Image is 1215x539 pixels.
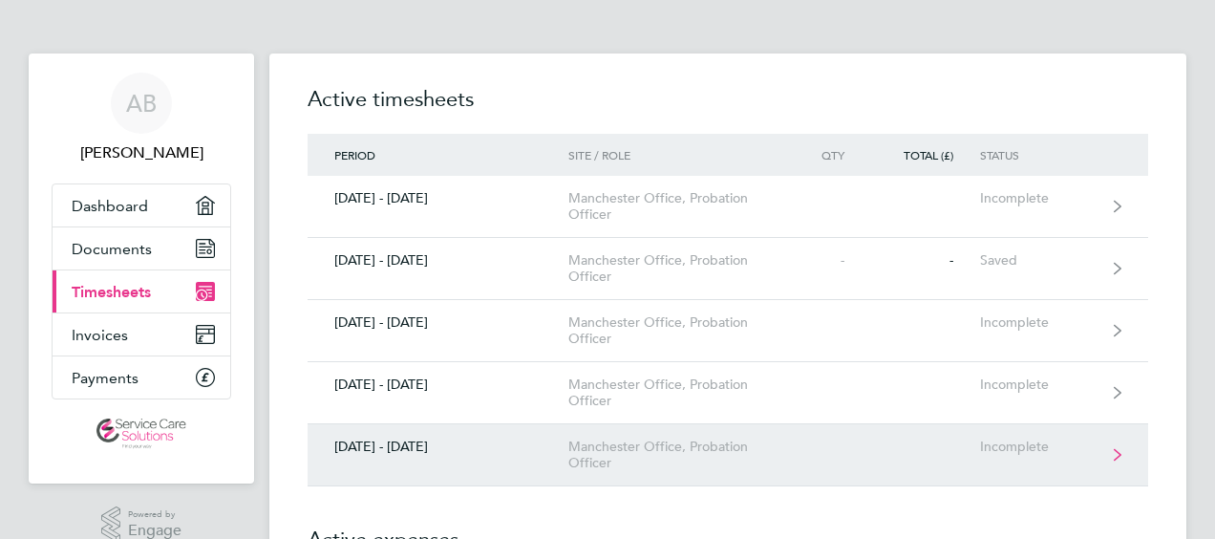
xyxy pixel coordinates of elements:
[53,184,230,226] a: Dashboard
[72,240,152,258] span: Documents
[787,252,871,269] div: -
[126,91,157,116] span: AB
[980,439,1098,455] div: Incomplete
[980,148,1098,162] div: Status
[308,176,1148,238] a: [DATE] - [DATE]Manchester Office, Probation OfficerIncomplete
[308,84,1148,134] h2: Active timesheets
[72,369,139,387] span: Payments
[980,314,1098,331] div: Incomplete
[871,148,980,162] div: Total (£)
[96,419,186,449] img: servicecare-logo-retina.png
[308,252,568,269] div: [DATE] - [DATE]
[568,314,787,347] div: Manchester Office, Probation Officer
[52,141,231,164] span: Andrew Buckley
[308,190,568,206] div: [DATE] - [DATE]
[334,147,375,162] span: Period
[72,197,148,215] span: Dashboard
[72,283,151,301] span: Timesheets
[308,439,568,455] div: [DATE] - [DATE]
[52,419,231,449] a: Go to home page
[568,252,787,285] div: Manchester Office, Probation Officer
[308,424,1148,486] a: [DATE] - [DATE]Manchester Office, Probation OfficerIncomplete
[128,507,181,523] span: Powered by
[308,377,568,393] div: [DATE] - [DATE]
[128,523,181,539] span: Engage
[980,190,1098,206] div: Incomplete
[308,300,1148,362] a: [DATE] - [DATE]Manchester Office, Probation OfficerIncomplete
[871,252,980,269] div: -
[53,270,230,313] a: Timesheets
[308,238,1148,300] a: [DATE] - [DATE]Manchester Office, Probation Officer--Saved
[72,326,128,344] span: Invoices
[29,54,254,484] nav: Main navigation
[787,148,871,162] div: Qty
[308,314,568,331] div: [DATE] - [DATE]
[980,377,1098,393] div: Incomplete
[53,356,230,399] a: Payments
[568,148,787,162] div: Site / Role
[568,439,787,471] div: Manchester Office, Probation Officer
[980,252,1098,269] div: Saved
[568,377,787,409] div: Manchester Office, Probation Officer
[308,362,1148,424] a: [DATE] - [DATE]Manchester Office, Probation OfficerIncomplete
[52,73,231,164] a: AB[PERSON_NAME]
[568,190,787,223] div: Manchester Office, Probation Officer
[53,227,230,269] a: Documents
[53,313,230,356] a: Invoices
